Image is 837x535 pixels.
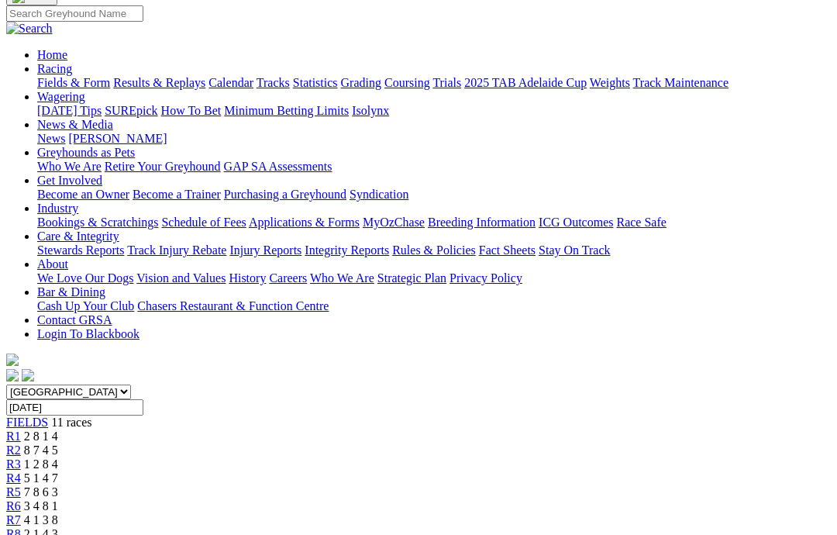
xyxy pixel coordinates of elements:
a: Weights [590,76,630,89]
img: twitter.svg [22,369,34,381]
a: FIELDS [6,416,48,429]
a: Careers [269,271,307,285]
div: News & Media [37,132,831,146]
a: Stay On Track [539,243,610,257]
a: Stewards Reports [37,243,124,257]
span: 7 8 6 3 [24,485,58,499]
a: Race Safe [616,216,666,229]
a: Fact Sheets [479,243,536,257]
a: Home [37,48,67,61]
a: Applications & Forms [249,216,360,229]
a: R6 [6,499,21,513]
a: How To Bet [161,104,222,117]
span: 5 1 4 7 [24,471,58,485]
div: Care & Integrity [37,243,831,257]
a: Statistics [293,76,338,89]
a: Bookings & Scratchings [37,216,158,229]
a: Calendar [208,76,253,89]
a: History [229,271,266,285]
a: Care & Integrity [37,230,119,243]
a: Coursing [384,76,430,89]
div: Industry [37,216,831,230]
a: Vision and Values [136,271,226,285]
div: Get Involved [37,188,831,202]
a: R3 [6,457,21,471]
a: Injury Reports [229,243,301,257]
a: Breeding Information [428,216,536,229]
div: Greyhounds as Pets [37,160,831,174]
div: Racing [37,76,831,90]
a: Become an Owner [37,188,129,201]
a: Syndication [350,188,408,201]
img: facebook.svg [6,369,19,381]
a: GAP SA Assessments [224,160,332,173]
img: Search [6,22,53,36]
a: Track Injury Rebate [127,243,226,257]
a: Purchasing a Greyhound [224,188,346,201]
a: Minimum Betting Limits [224,104,349,117]
div: About [37,271,831,285]
a: Login To Blackbook [37,327,139,340]
a: Track Maintenance [633,76,728,89]
span: 1 2 8 4 [24,457,58,471]
a: 2025 TAB Adelaide Cup [464,76,587,89]
a: Who We Are [37,160,102,173]
a: News & Media [37,118,113,131]
a: R5 [6,485,21,499]
span: 11 races [51,416,91,429]
a: Wagering [37,90,85,103]
input: Search [6,5,143,22]
a: Grading [341,76,381,89]
a: Bar & Dining [37,285,105,299]
a: Cash Up Your Club [37,299,134,312]
a: News [37,132,65,145]
a: Contact GRSA [37,313,112,326]
a: Who We Are [310,271,374,285]
a: Retire Your Greyhound [105,160,221,173]
a: Trials [432,76,461,89]
a: Fields & Form [37,76,110,89]
span: 2 8 1 4 [24,430,58,443]
span: 4 1 3 8 [24,513,58,526]
a: Rules & Policies [392,243,476,257]
a: Strategic Plan [377,271,446,285]
div: Bar & Dining [37,299,831,313]
a: ICG Outcomes [539,216,613,229]
a: Industry [37,202,78,215]
a: We Love Our Dogs [37,271,133,285]
a: Become a Trainer [133,188,221,201]
a: [PERSON_NAME] [68,132,167,145]
a: Schedule of Fees [161,216,246,229]
a: R1 [6,430,21,443]
a: Chasers Restaurant & Function Centre [137,299,329,312]
a: Integrity Reports [305,243,389,257]
a: R2 [6,444,21,457]
a: [DATE] Tips [37,104,102,117]
img: logo-grsa-white.png [6,354,19,366]
div: Wagering [37,104,831,118]
a: Racing [37,62,72,75]
a: Tracks [257,76,290,89]
a: Get Involved [37,174,102,187]
a: Greyhounds as Pets [37,146,135,159]
a: R4 [6,471,21,485]
a: Privacy Policy [449,271,522,285]
a: Isolynx [352,104,389,117]
a: Results & Replays [113,76,205,89]
a: R7 [6,513,21,526]
span: 8 7 4 5 [24,444,58,457]
input: Select date [6,399,143,416]
a: MyOzChase [363,216,425,229]
span: 3 4 8 1 [24,499,58,513]
a: SUREpick [105,104,157,117]
a: About [37,257,68,271]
